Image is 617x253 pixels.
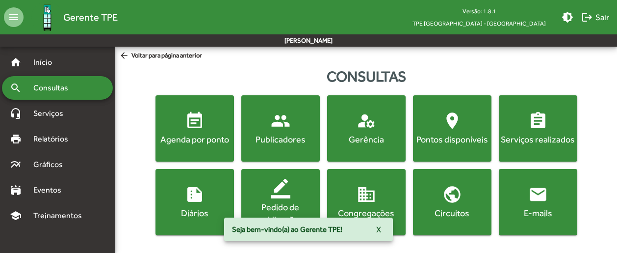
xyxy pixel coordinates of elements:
[405,5,554,17] div: Versão: 1.8.1
[119,51,202,61] span: Voltar para página anterior
[562,11,573,23] mat-icon: brightness_medium
[241,95,320,162] button: Publicadores
[10,159,22,170] mat-icon: multiline_chart
[577,8,613,26] button: Sair
[528,111,548,131] mat-icon: assignment
[27,210,94,222] span: Treinamentos
[243,133,318,145] div: Publicadores
[241,169,320,235] button: Pedido de publicações
[413,95,491,162] button: Pontos disponíveis
[327,169,406,235] button: Congregações
[27,133,81,145] span: Relatórios
[155,95,234,162] button: Agenda por ponto
[185,185,205,204] mat-icon: summarize
[24,1,118,33] a: Gerente TPE
[413,169,491,235] button: Circuitos
[115,65,617,87] div: Consultas
[329,133,404,145] div: Gerência
[157,207,232,219] div: Diários
[405,17,554,29] span: TPE [GEOGRAPHIC_DATA] - [GEOGRAPHIC_DATA]
[10,82,22,94] mat-icon: search
[499,95,577,162] button: Serviços realizados
[415,133,489,145] div: Pontos disponíveis
[4,7,24,27] mat-icon: menu
[155,169,234,235] button: Diários
[63,9,118,25] span: Gerente TPE
[157,133,232,145] div: Agenda por ponto
[501,133,575,145] div: Serviços realizados
[27,82,81,94] span: Consultas
[357,185,376,204] mat-icon: domain
[368,221,389,238] button: X
[442,111,462,131] mat-icon: location_on
[232,225,342,234] span: Seja bem-vindo(a) ao Gerente TPE!
[27,56,66,68] span: Início
[10,210,22,222] mat-icon: school
[357,111,376,131] mat-icon: manage_accounts
[271,179,290,198] mat-icon: border_color
[581,11,593,23] mat-icon: logout
[10,133,22,145] mat-icon: print
[243,201,318,225] div: Pedido de publicações
[10,56,22,68] mat-icon: home
[528,185,548,204] mat-icon: email
[442,185,462,204] mat-icon: public
[501,207,575,219] div: E-mails
[581,8,609,26] span: Sair
[119,51,131,61] mat-icon: arrow_back
[376,221,381,238] span: X
[271,111,290,131] mat-icon: people
[27,108,77,119] span: Serviços
[499,169,577,235] button: E-mails
[415,207,489,219] div: Circuitos
[27,184,75,196] span: Eventos
[10,108,22,119] mat-icon: headset_mic
[10,184,22,196] mat-icon: stadium
[31,1,63,33] img: Logo
[185,111,205,131] mat-icon: event_note
[327,95,406,162] button: Gerência
[27,159,76,170] span: Gráficos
